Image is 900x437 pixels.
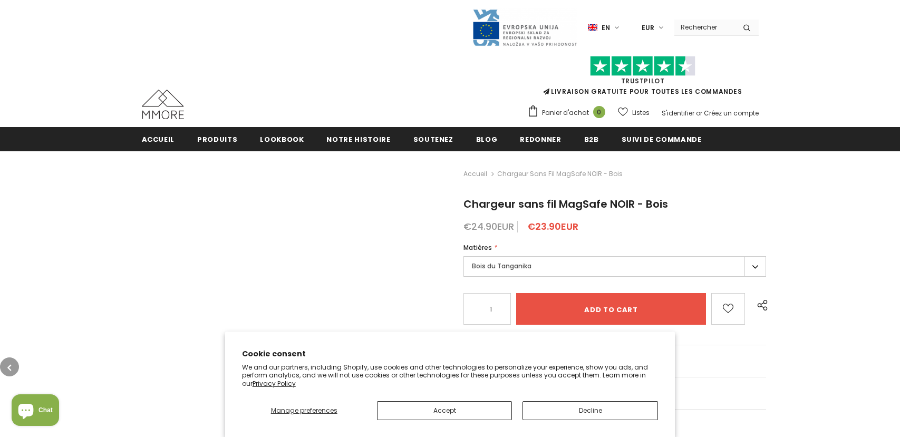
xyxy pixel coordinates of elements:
a: Créez un compte [704,109,759,118]
a: Lookbook [260,127,304,151]
span: €24.90EUR [463,220,514,233]
span: soutenez [413,134,453,144]
input: Search Site [674,20,735,35]
a: Redonner [520,127,561,151]
button: Accept [377,401,512,420]
label: Bois du Tanganika [463,256,766,277]
span: Listes [632,108,650,118]
span: Chargeur sans fil MagSafe NOIR - Bois [463,197,668,211]
img: Faites confiance aux étoiles pilotes [590,56,695,76]
h2: Cookie consent [242,348,659,360]
span: Notre histoire [326,134,390,144]
img: Javni Razpis [472,8,577,47]
a: Privacy Policy [253,379,296,388]
span: Produits [197,134,237,144]
span: Chargeur sans fil MagSafe NOIR - Bois [497,168,623,180]
a: Suivi de commande [622,127,702,151]
button: Decline [522,401,658,420]
a: TrustPilot [621,76,665,85]
span: en [602,23,610,33]
span: Redonner [520,134,561,144]
img: Cas MMORE [142,90,184,119]
span: or [696,109,702,118]
a: Notre histoire [326,127,390,151]
span: B2B [584,134,599,144]
a: soutenez [413,127,453,151]
p: We and our partners, including Shopify, use cookies and other technologies to personalize your ex... [242,363,659,388]
span: Accueil [142,134,175,144]
span: Panier d'achat [542,108,589,118]
img: i-lang-1.png [588,23,597,32]
span: LIVRAISON GRATUITE POUR TOUTES LES COMMANDES [527,61,759,96]
a: S'identifier [662,109,694,118]
a: Javni Razpis [472,23,577,32]
span: Suivi de commande [622,134,702,144]
button: Manage preferences [242,401,366,420]
a: B2B [584,127,599,151]
a: Accueil [463,168,487,180]
span: Lookbook [260,134,304,144]
span: Manage preferences [271,406,337,415]
a: Panier d'achat 0 [527,105,611,121]
a: Accueil [142,127,175,151]
span: 0 [593,106,605,118]
span: Matières [463,243,492,252]
inbox-online-store-chat: Shopify online store chat [8,394,62,429]
span: Blog [476,134,498,144]
a: Listes [618,103,650,122]
a: Produits [197,127,237,151]
span: €23.90EUR [527,220,578,233]
span: EUR [642,23,654,33]
input: Add to cart [516,293,705,325]
a: Blog [476,127,498,151]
